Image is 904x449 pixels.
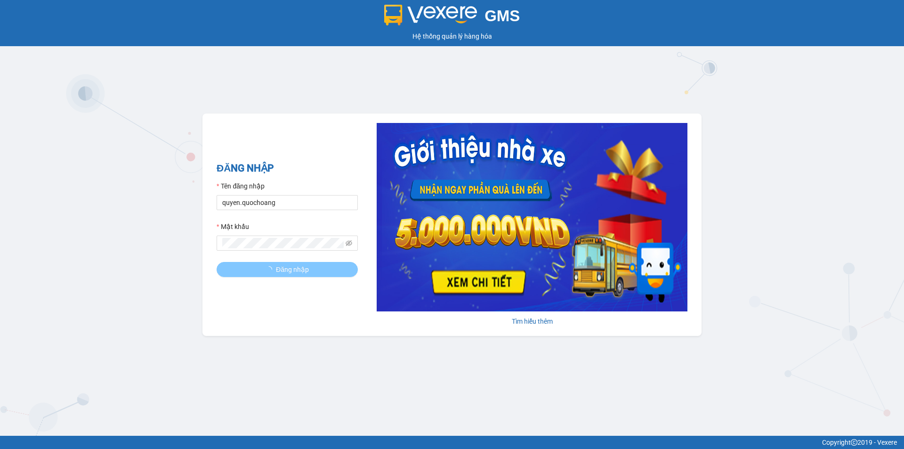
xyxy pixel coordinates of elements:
[377,123,687,311] img: banner-0
[266,266,276,273] span: loading
[276,264,309,275] span: Đăng nhập
[217,161,358,176] h2: ĐĂNG NHẬP
[217,181,265,191] label: Tên đăng nhập
[384,14,520,22] a: GMS
[484,7,520,24] span: GMS
[2,31,902,41] div: Hệ thống quản lý hàng hóa
[7,437,897,448] div: Copyright 2019 - Vexere
[217,262,358,277] button: Đăng nhập
[222,238,344,248] input: Mật khẩu
[851,439,857,446] span: copyright
[377,316,687,327] div: Tìm hiểu thêm
[217,221,249,232] label: Mật khẩu
[384,5,477,25] img: logo 2
[217,195,358,210] input: Tên đăng nhập
[346,240,352,246] span: eye-invisible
